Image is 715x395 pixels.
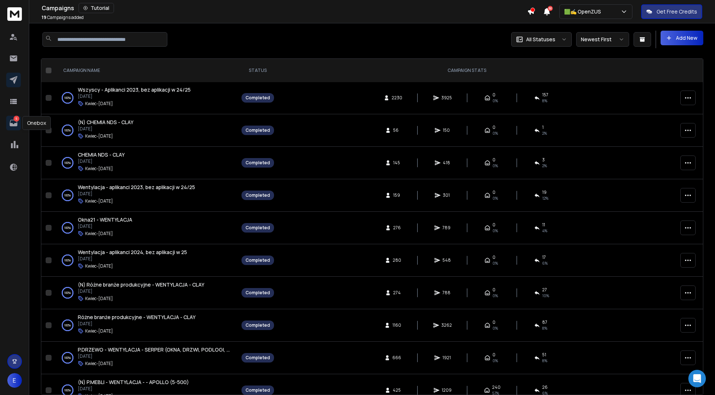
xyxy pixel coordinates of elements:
[246,355,270,361] div: Completed
[246,192,270,198] div: Completed
[85,133,113,139] p: Kwiec-[DATE]
[78,346,250,353] span: P.DRZEWO - WENTYLACJA - SERPER (OKNA, DRZWI, PODLOGI, SCHODY)
[657,8,697,15] p: Get Free Credits
[78,249,187,256] a: Wentylacja - aplikanci 2024, bez aplikacji w 25
[441,95,452,101] span: 3925
[542,222,545,228] span: 11
[492,124,495,130] span: 0
[64,192,71,199] p: 100 %
[442,355,451,361] span: 1921
[78,216,132,223] span: Okna21 - WENTYLACJA
[78,353,230,359] p: [DATE]
[393,192,400,198] span: 159
[78,151,125,158] span: CHEMIA NDS - CLAY
[492,222,495,228] span: 0
[542,287,547,293] span: 27
[54,309,237,342] td: 100%Różne branże produkcyjne - WENTYLACJA - CLAY[DATE]Kwiec-[DATE]
[78,86,191,93] span: Wszyscy - Aplikanci 2023, bez aplikacji w 24/25
[14,116,19,122] p: 5
[78,119,133,126] a: (N) CHEMIA NDS - CLAY
[246,257,270,263] div: Completed
[492,157,495,163] span: 0
[246,322,270,328] div: Completed
[246,127,270,133] div: Completed
[78,379,189,386] span: (N) P.MEBLI - WENTYLACJA - - APOLLO (5-500)
[393,387,401,393] span: 425
[542,195,548,201] span: 12 %
[542,157,545,163] span: 3
[492,92,495,98] span: 0
[393,160,400,166] span: 145
[492,228,498,234] span: 0%
[492,163,498,169] span: 0%
[78,314,195,321] a: Różne branże produkcyjne - WENTYLACJA - CLAY
[64,354,71,361] p: 100 %
[246,387,270,393] div: Completed
[443,192,450,198] span: 301
[78,93,191,99] p: [DATE]
[64,224,71,231] p: 100 %
[78,386,189,392] p: [DATE]
[54,59,237,83] th: CAMPAIGN NAME
[542,325,547,331] span: 8 %
[246,160,270,166] div: Completed
[442,225,450,231] span: 789
[393,127,400,133] span: 56
[542,260,548,266] span: 6 %
[542,358,547,364] span: 8 %
[492,287,495,293] span: 0
[564,8,604,15] p: 🟩✍️ OpenZUS
[441,322,452,328] span: 3262
[54,179,237,212] td: 100%Wentylacja - aplikanci 2023, bez aplikacji w 24/25[DATE]Kwiec-[DATE]
[54,114,237,147] td: 100%(N) CHEMIA NDS - CLAY[DATE]Kwiec-[DATE]
[393,257,401,263] span: 280
[542,319,547,325] span: 87
[392,355,401,361] span: 666
[492,254,495,260] span: 0
[54,244,237,277] td: 100%Wentylacja - aplikanci 2024, bez aplikacji w 25[DATE]Kwiec-[DATE]
[542,228,547,234] span: 4 %
[542,352,546,358] span: 51
[542,124,544,130] span: 1
[542,163,547,169] span: 2 %
[542,254,546,260] span: 17
[688,370,706,387] div: Open Intercom Messenger
[393,290,401,296] span: 274
[54,147,237,179] td: 100%CHEMIA NDS - CLAY[DATE]Kwiec-[DATE]
[78,216,132,223] a: Okna21 - WENTYLACJA
[78,158,125,164] p: [DATE]
[64,387,71,394] p: 100 %
[78,223,132,229] p: [DATE]
[85,263,113,269] p: Kwiec-[DATE]
[492,130,498,136] span: 0%
[442,387,452,393] span: 1209
[64,127,71,134] p: 100 %
[64,322,71,329] p: 100 %
[78,281,204,288] span: (N) Różne branże produkcyjne - WENTYLACJA - CLAY
[492,195,498,201] span: 0%
[54,212,237,244] td: 100%Okna21 - WENTYLACJA[DATE]Kwiec-[DATE]
[237,59,278,83] th: STATUS
[64,159,71,166] p: 100 %
[7,373,22,388] button: E
[442,290,450,296] span: 788
[79,3,114,13] button: Tutorial
[78,191,195,197] p: [DATE]
[78,184,195,191] a: Wentylacja - aplikanci 2023, bez aplikacji w 24/25
[54,82,237,114] td: 100%Wszyscy - Aplikanci 2023, bez aplikacji w 24/25[DATE]Kwiec-[DATE]
[548,6,553,11] span: 50
[492,260,498,266] span: 0%
[246,290,270,296] div: Completed
[64,94,71,101] p: 100 %
[78,256,187,262] p: [DATE]
[85,361,113,367] p: Kwiec-[DATE]
[85,328,113,334] p: Kwiec-[DATE]
[492,293,498,299] span: 0%
[78,281,204,288] a: (N) Różne branże produkcyjne - WENTYLACJA - CLAY
[246,95,270,101] div: Completed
